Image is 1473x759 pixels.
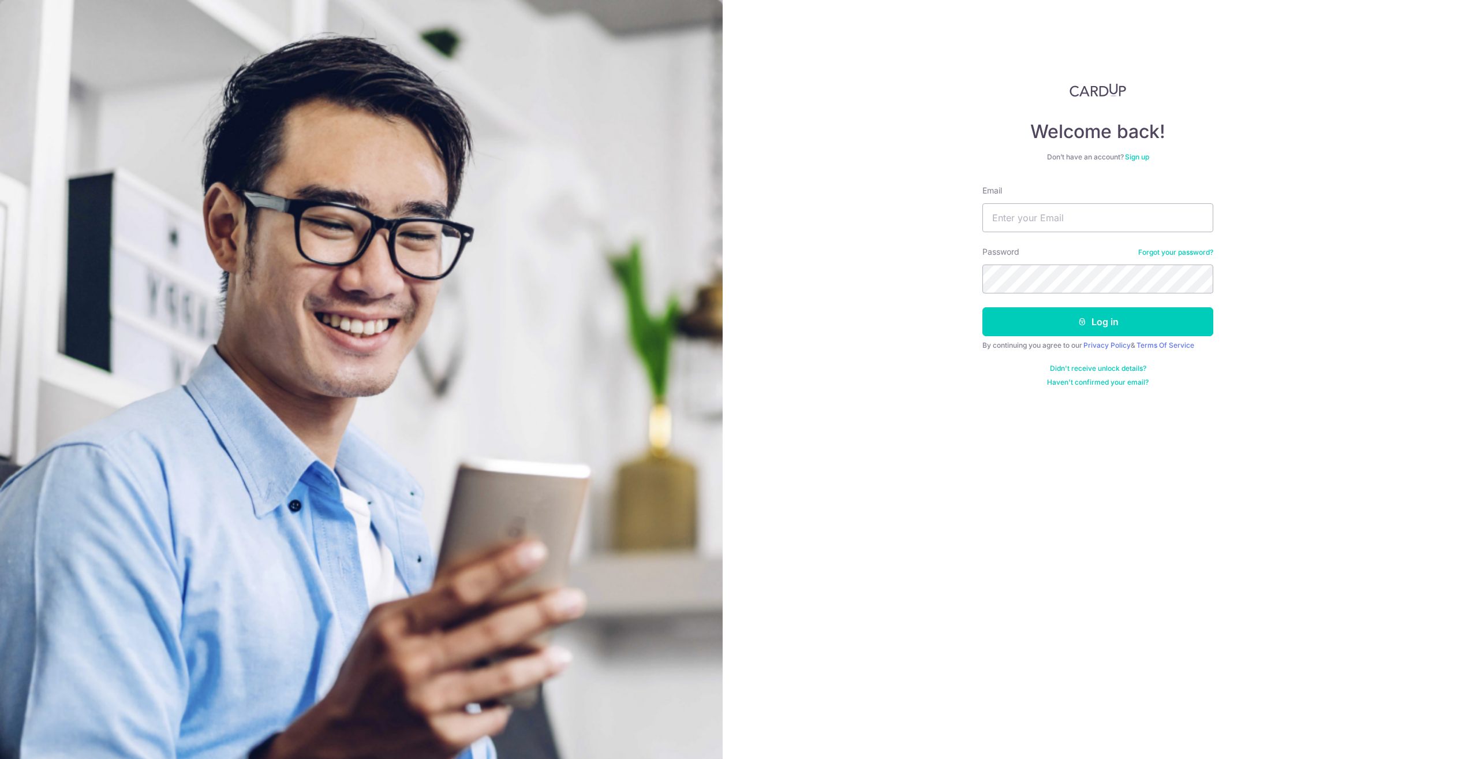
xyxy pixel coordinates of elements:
[982,203,1213,232] input: Enter your Email
[982,185,1002,196] label: Email
[1125,152,1149,161] a: Sign up
[982,307,1213,336] button: Log in
[1138,248,1213,257] a: Forgot your password?
[1050,364,1146,373] a: Didn't receive unlock details?
[982,246,1019,258] label: Password
[1136,341,1194,349] a: Terms Of Service
[1070,83,1126,97] img: CardUp Logo
[1083,341,1131,349] a: Privacy Policy
[982,120,1213,143] h4: Welcome back!
[1047,378,1149,387] a: Haven't confirmed your email?
[982,152,1213,162] div: Don’t have an account?
[982,341,1213,350] div: By continuing you agree to our &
